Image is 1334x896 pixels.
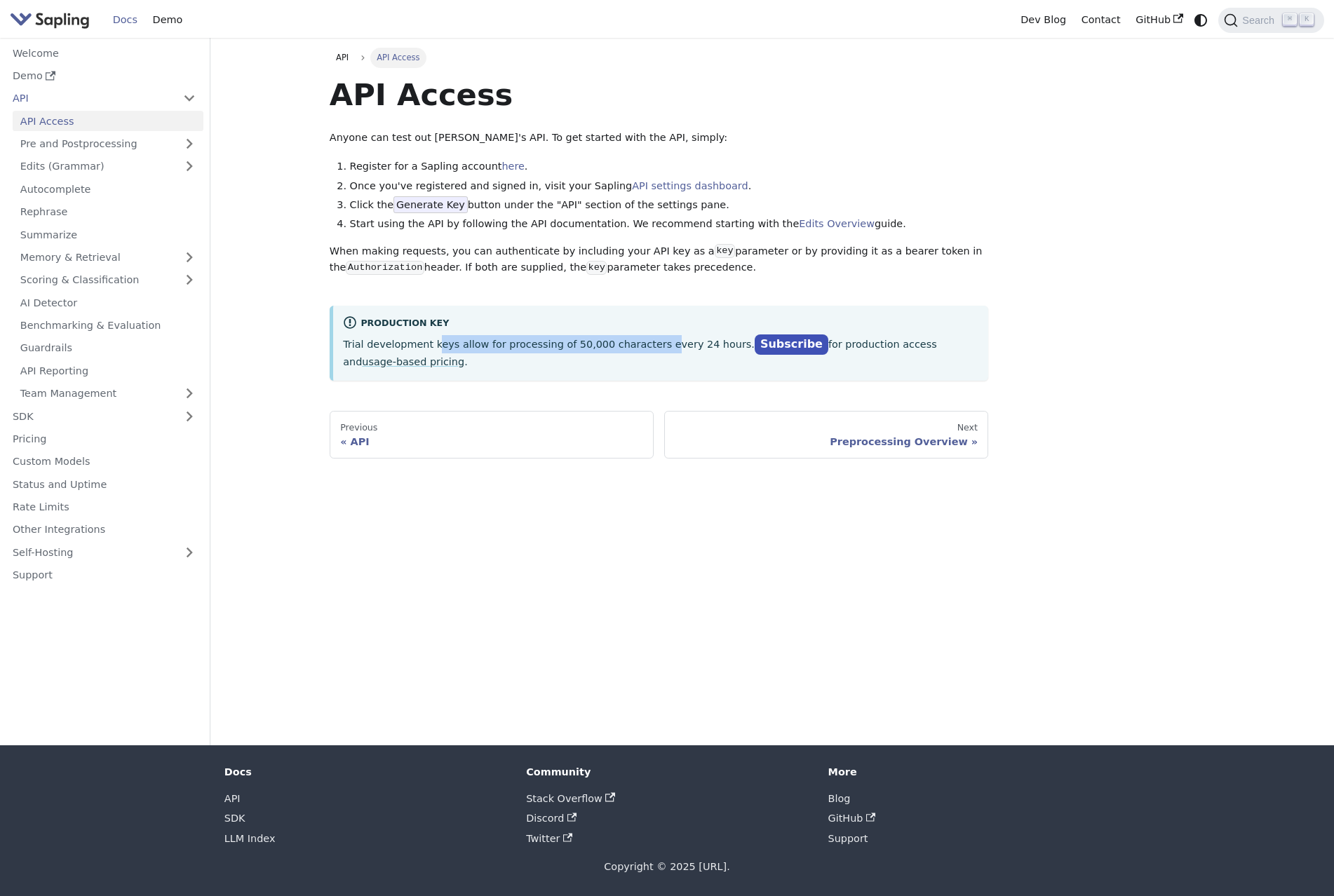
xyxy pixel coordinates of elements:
a: SDK [224,813,245,824]
div: Community [526,766,808,778]
li: Click the button under the "API" section of the settings pane. [350,197,989,214]
p: Anyone can test out [PERSON_NAME]'s API. To get started with the API, simply: [330,130,989,147]
a: API [5,88,175,109]
li: Start using the API by following the API documentation. We recommend starting with the guide. [350,216,989,233]
span: Generate Key [393,196,468,213]
kbd: ⌘ [1283,13,1297,26]
a: Demo [5,66,203,86]
a: usage-based pricing [362,356,464,367]
a: AI Detector [13,292,203,313]
a: API [330,48,356,67]
kbd: K [1300,13,1314,26]
button: Switch between dark and light mode (currently system mode) [1191,10,1211,30]
a: LLM Index [224,833,276,844]
a: API settings dashboard [632,180,748,191]
a: Pre and Postprocessing [13,134,203,154]
div: Copyright © 2025 [URL]. [224,859,1110,876]
nav: Docs pages [330,411,989,459]
a: Rate Limits [5,497,203,517]
a: API [224,793,241,804]
button: Expand sidebar category 'SDK' [175,406,203,426]
p: When making requests, you can authenticate by including your API key as a parameter or by providi... [330,243,989,277]
a: Twitter [526,833,572,844]
a: Demo [145,9,190,31]
div: Preprocessing Overview [675,435,978,448]
button: Search (Command+K) [1218,8,1323,33]
code: key [715,244,735,258]
a: Sapling.ai [10,10,95,30]
a: Benchmarking & Evaluation [13,315,203,336]
a: Support [828,833,868,844]
button: Collapse sidebar category 'API' [175,88,203,109]
div: Production Key [343,315,978,332]
a: GitHub [828,813,876,824]
a: Contact [1074,9,1128,31]
li: Once you've registered and signed in, visit your Sapling . [350,178,989,195]
code: Authorization [346,261,424,275]
a: Docs [105,9,145,31]
code: key [586,261,607,275]
a: Blog [828,793,851,804]
nav: Breadcrumbs [330,48,989,67]
a: PreviousAPI [330,411,654,459]
a: Discord [526,813,577,824]
a: Pricing [5,429,203,449]
a: Memory & Retrieval [13,247,203,268]
a: NextPreprocessing Overview [664,411,989,459]
a: API Reporting [13,360,203,381]
div: Next [675,422,978,433]
a: Team Management [13,383,203,404]
h1: API Access [330,76,989,114]
div: More [828,766,1110,778]
div: Previous [340,422,643,433]
a: Rephrase [13,202,203,222]
a: Support [5,565,203,585]
a: Summarize [13,224,203,245]
a: Welcome [5,43,203,63]
a: Other Integrations [5,520,203,540]
a: Stack Overflow [526,793,614,804]
a: Self-Hosting [5,542,203,562]
a: Edits (Grammar) [13,156,203,177]
span: API Access [370,48,426,67]
li: Register for a Sapling account . [350,158,989,175]
a: GitHub [1128,9,1190,31]
span: API [336,53,349,62]
div: API [340,435,643,448]
a: Edits Overview [799,218,875,229]
a: Status and Uptime [5,474,203,494]
span: Search [1238,15,1283,26]
a: Dev Blog [1013,9,1073,31]
a: API Access [13,111,203,131]
a: Scoring & Classification [13,270,203,290]
div: Docs [224,766,506,778]
a: here [501,161,524,172]
p: Trial development keys allow for processing of 50,000 characters every 24 hours. for production a... [343,335,978,370]
a: Custom Models [5,452,203,472]
a: Autocomplete [13,179,203,199]
a: Guardrails [13,338,203,358]
img: Sapling.ai [10,10,90,30]
a: Subscribe [755,334,828,355]
a: SDK [5,406,175,426]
